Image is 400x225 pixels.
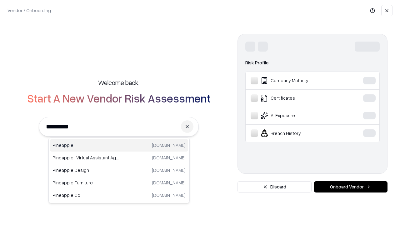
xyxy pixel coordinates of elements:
[27,92,211,104] h2: Start A New Vendor Risk Assessment
[152,142,186,148] p: [DOMAIN_NAME]
[52,179,119,186] p: Pineapple Furniture
[152,179,186,186] p: [DOMAIN_NAME]
[245,59,380,67] div: Risk Profile
[52,192,119,198] p: Pineapple Co
[52,154,119,161] p: Pineapple | Virtual Assistant Agency
[52,142,119,148] p: Pineapple
[52,167,119,173] p: Pineapple Design
[152,154,186,161] p: [DOMAIN_NAME]
[152,167,186,173] p: [DOMAIN_NAME]
[7,7,51,14] p: Vendor / Onboarding
[251,94,344,102] div: Certificates
[251,129,344,137] div: Breach History
[251,77,344,84] div: Company Maturity
[251,112,344,119] div: AI Exposure
[98,78,139,87] h5: Welcome back,
[237,181,312,192] button: Discard
[152,192,186,198] p: [DOMAIN_NAME]
[314,181,387,192] button: Onboard Vendor
[48,137,190,203] div: Suggestions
